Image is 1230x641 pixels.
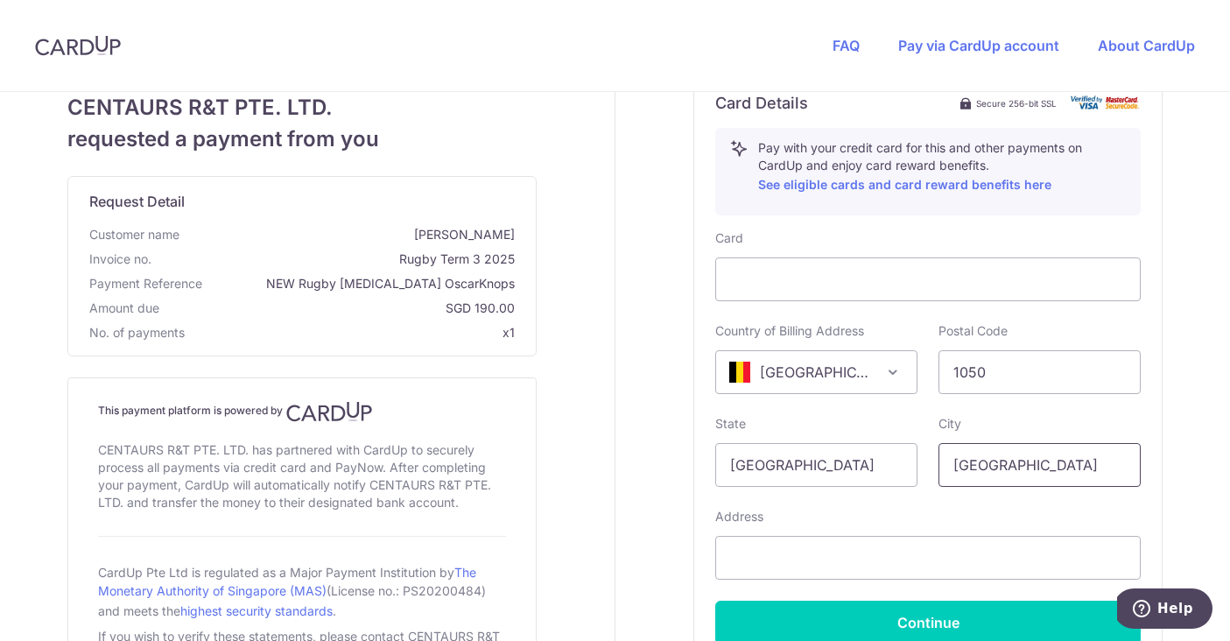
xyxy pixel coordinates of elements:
a: FAQ [833,37,860,54]
span: translation missing: en.payment_reference [89,276,202,291]
span: Rugby Term 3 2025 [158,250,515,268]
span: translation missing: en.request_detail [89,193,185,210]
a: See eligible cards and card reward benefits here [758,177,1051,192]
span: Amount due [89,299,159,317]
label: Country of Billing Address [715,322,864,340]
a: About CardUp [1098,37,1195,54]
iframe: Opens a widget where you can find more information [1117,588,1212,632]
span: No. of payments [89,324,185,342]
a: Pay via CardUp account [898,37,1059,54]
a: highest security standards [180,603,333,618]
img: card secure [1071,95,1141,110]
label: Address [715,508,763,525]
span: x1 [503,325,515,340]
span: Secure 256-bit SSL [976,96,1057,110]
p: Pay with your credit card for this and other payments on CardUp and enjoy card reward benefits. [758,139,1126,195]
span: [PERSON_NAME] [186,226,515,243]
span: Belgium [716,351,917,393]
span: Invoice no. [89,250,151,268]
input: Example 123456 [938,350,1141,394]
span: NEW Rugby [MEDICAL_DATA] OscarKnops [209,275,515,292]
span: requested a payment from you [67,123,537,155]
img: CardUp [286,401,372,422]
label: Card [715,229,743,247]
label: Postal Code [938,322,1008,340]
span: CENTAURS R&T PTE. LTD. [67,92,537,123]
iframe: Secure card payment input frame [730,269,1126,290]
label: City [938,415,961,433]
img: CardUp [35,35,121,56]
span: Customer name [89,226,179,243]
div: CardUp Pte Ltd is regulated as a Major Payment Institution by (License no.: PS20200484) and meets... [98,558,506,624]
div: CENTAURS R&T PTE. LTD. has partnered with CardUp to securely process all payments via credit card... [98,438,506,515]
span: Belgium [715,350,917,394]
span: SGD 190.00 [166,299,515,317]
label: State [715,415,746,433]
h4: This payment platform is powered by [98,401,506,422]
h6: Card Details [715,93,808,114]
